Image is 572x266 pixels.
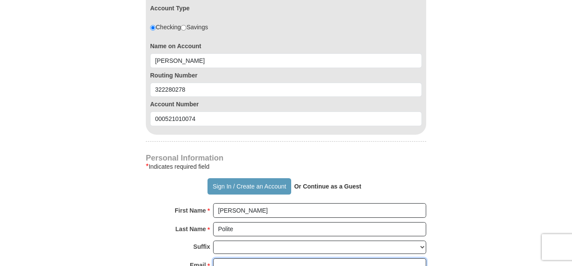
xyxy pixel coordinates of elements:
[193,241,210,253] strong: Suffix
[150,71,422,80] label: Routing Number
[175,204,206,217] strong: First Name
[150,4,190,12] label: Account Type
[150,42,422,50] label: Name on Account
[176,223,206,235] strong: Last Name
[207,178,291,195] button: Sign In / Create an Account
[294,183,361,190] strong: Or Continue as a Guest
[150,23,208,31] div: Checking Savings
[146,155,426,161] h4: Personal Information
[150,100,422,108] label: Account Number
[146,161,426,172] div: Indicates required field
